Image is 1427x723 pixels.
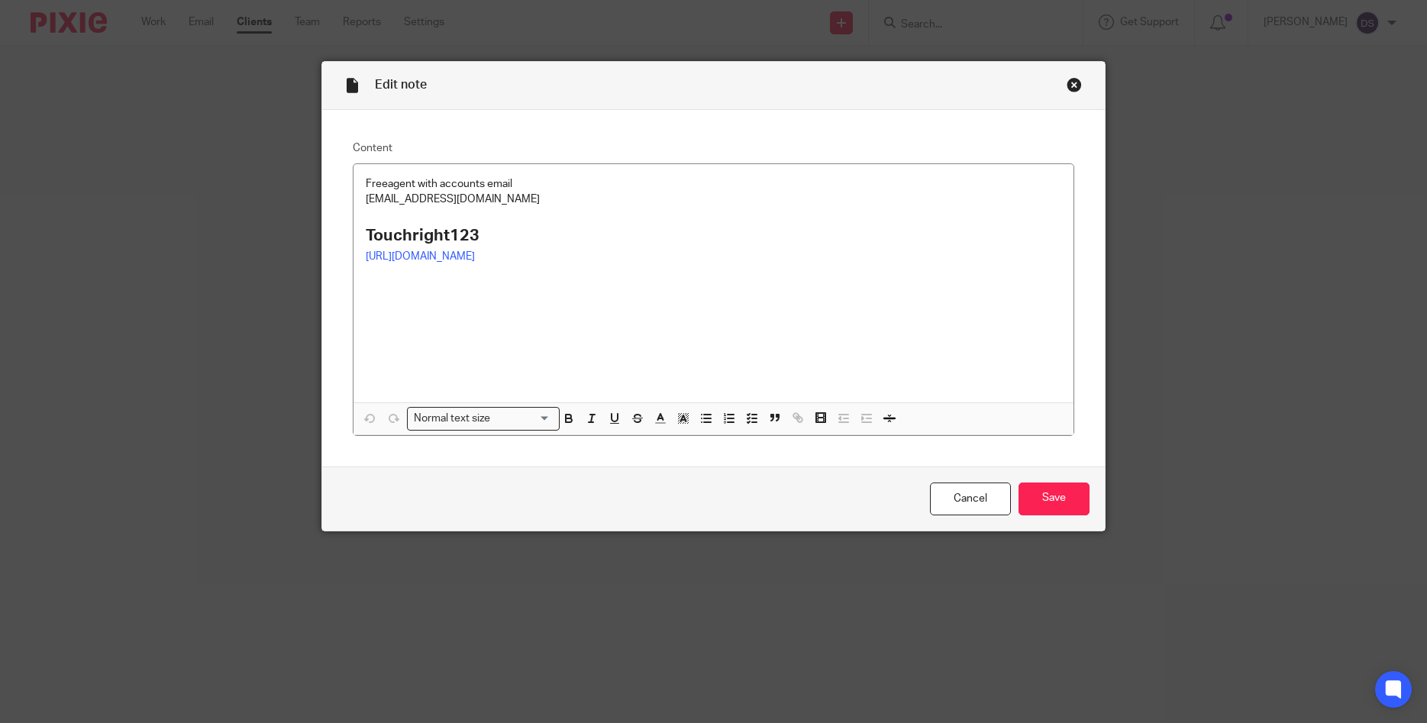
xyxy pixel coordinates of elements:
[366,228,479,244] strong: Touchright123
[366,192,1062,207] p: [EMAIL_ADDRESS][DOMAIN_NAME]
[1067,77,1082,92] div: Close this dialog window
[366,176,1062,192] p: Freeagent with accounts email
[1019,483,1090,515] input: Save
[375,79,427,91] span: Edit note
[495,411,550,427] input: Search for option
[366,251,475,262] a: [URL][DOMAIN_NAME]
[407,407,560,431] div: Search for option
[353,140,1075,156] label: Content
[930,483,1011,515] a: Cancel
[411,411,494,427] span: Normal text size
